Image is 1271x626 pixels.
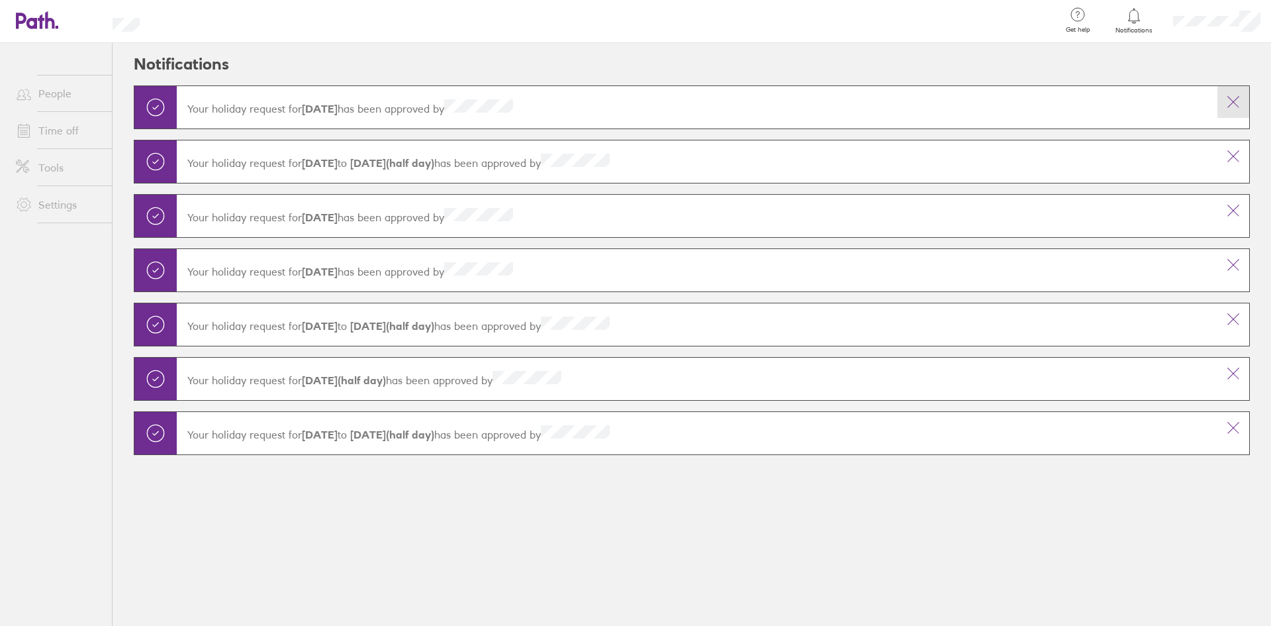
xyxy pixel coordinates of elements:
p: Your holiday request for has been approved by [187,208,1207,224]
p: Your holiday request for has been approved by [187,262,1207,278]
strong: [DATE] (half day) [347,319,434,333]
p: Your holiday request for has been approved by [187,154,1207,170]
span: to [302,156,434,170]
strong: [DATE] [302,156,338,170]
span: Get help [1057,26,1100,34]
a: Tools [5,154,112,181]
strong: [DATE] (half day) [347,156,434,170]
p: Your holiday request for has been approved by [187,99,1207,115]
a: People [5,80,112,107]
p: Your holiday request for has been approved by [187,317,1207,333]
strong: [DATE] [302,102,338,115]
span: Notifications [1113,26,1156,34]
p: Your holiday request for has been approved by [187,425,1207,441]
p: Your holiday request for has been approved by [187,371,1207,387]
h2: Notifications [134,43,229,85]
a: Notifications [1113,7,1156,34]
strong: [DATE] [302,428,338,441]
strong: [DATE] (half day) [347,428,434,441]
strong: [DATE] [302,319,338,333]
a: Time off [5,117,112,144]
span: to [302,319,434,333]
span: to [302,428,434,441]
strong: [DATE] [302,211,338,224]
strong: [DATE] [302,265,338,278]
a: Settings [5,191,112,218]
strong: [DATE] (half day) [302,374,386,387]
